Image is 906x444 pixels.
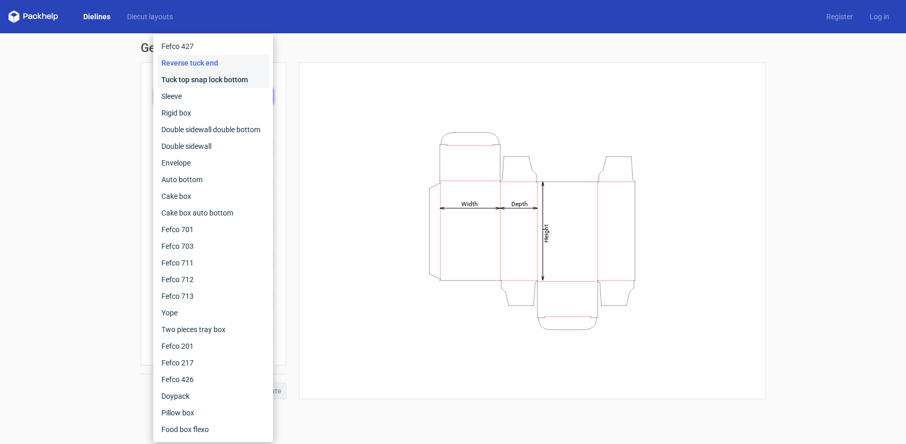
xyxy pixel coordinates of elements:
[157,288,269,305] div: Fefco 713
[157,221,269,238] div: Fefco 701
[157,388,269,404] div: Doypack
[818,11,861,22] a: Register
[157,421,269,438] div: Food box flexo
[157,205,269,221] div: Cake box auto bottom
[157,338,269,354] div: Fefco 201
[157,188,269,205] div: Cake box
[861,11,898,22] a: Log in
[157,404,269,421] div: Pillow box
[461,200,478,207] tspan: Width
[157,105,269,121] div: Rigid box
[157,171,269,188] div: Auto bottom
[157,71,269,88] div: Tuck top snap lock bottom
[157,155,269,171] div: Envelope
[157,321,269,338] div: Two pieces tray box
[157,371,269,388] div: Fefco 426
[75,11,119,22] a: Dielines
[141,42,765,54] h1: Generate new dieline
[157,238,269,255] div: Fefco 703
[511,200,528,207] tspan: Depth
[157,38,269,55] div: Fefco 427
[157,271,269,288] div: Fefco 712
[119,11,181,22] a: Diecut layouts
[157,121,269,138] div: Double sidewall double bottom
[543,224,550,242] tspan: Height
[157,305,269,321] div: Yope
[157,88,269,105] div: Sleeve
[157,255,269,271] div: Fefco 711
[157,138,269,155] div: Double sidewall
[157,55,269,71] div: Reverse tuck end
[157,354,269,371] div: Fefco 217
